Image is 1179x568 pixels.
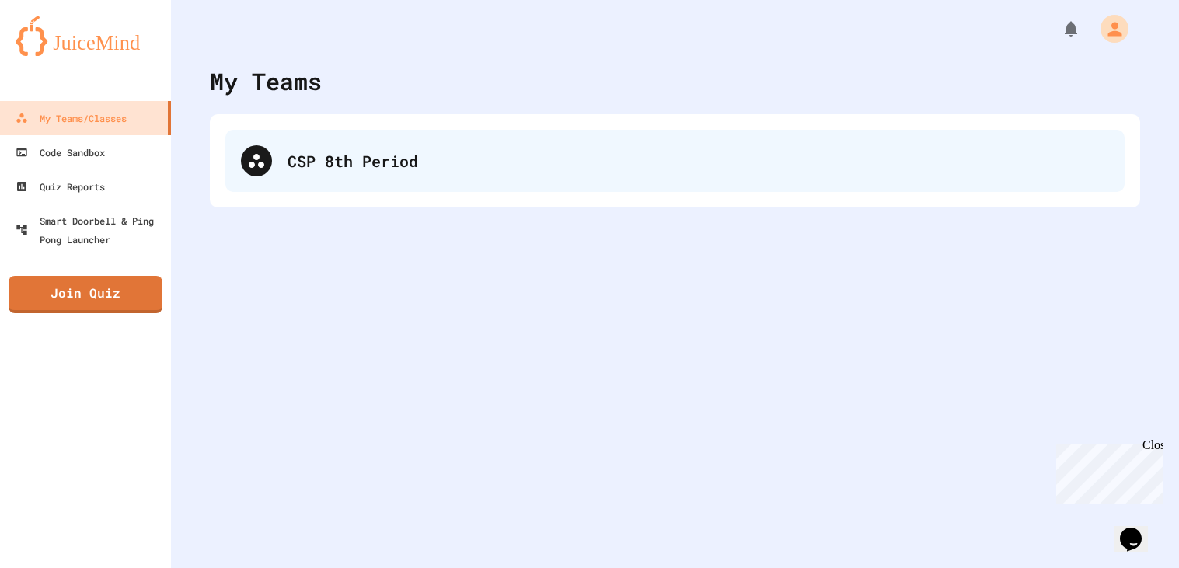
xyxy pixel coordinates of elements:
div: CSP 8th Period [225,130,1125,192]
div: Chat with us now!Close [6,6,107,99]
div: My Account [1084,11,1132,47]
div: My Teams/Classes [16,109,127,127]
div: Code Sandbox [16,143,105,162]
iframe: chat widget [1050,438,1163,504]
div: CSP 8th Period [288,149,1109,172]
a: Join Quiz [9,276,162,313]
img: logo-orange.svg [16,16,155,56]
div: My Teams [210,64,322,99]
div: My Notifications [1033,16,1084,42]
iframe: chat widget [1114,506,1163,552]
div: Smart Doorbell & Ping Pong Launcher [16,211,165,249]
div: Quiz Reports [16,177,105,196]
